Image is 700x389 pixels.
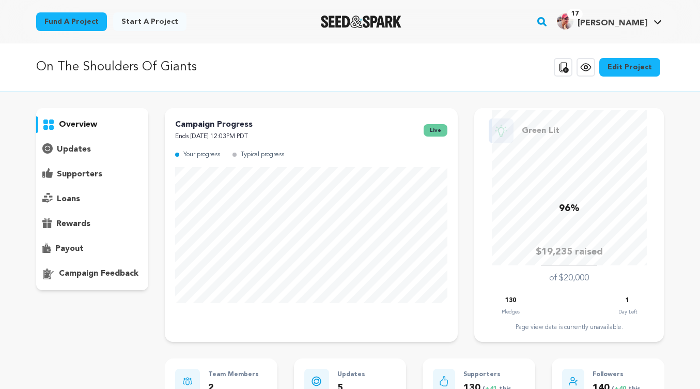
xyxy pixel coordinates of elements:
[555,11,664,33] span: Scott D.'s Profile
[549,272,589,285] p: of $20,000
[57,143,91,156] p: updates
[208,369,259,381] p: Team Members
[55,243,84,255] p: payout
[424,124,447,137] span: live
[593,369,654,381] p: Followers
[59,267,138,280] p: campaign feedback
[36,58,197,77] p: On The Shoulders Of Giants
[57,193,80,205] p: loans
[36,166,149,183] button: supporters
[502,307,520,317] p: Pledges
[557,13,647,29] div: Scott D.'s Profile
[183,149,220,161] p: Your progress
[36,191,149,207] button: loans
[626,295,629,307] p: 1
[463,369,525,381] p: Supporters
[555,11,664,29] a: Scott D.'s Profile
[175,118,253,131] p: Campaign Progress
[567,9,583,19] span: 17
[36,265,149,282] button: campaign feedback
[578,19,647,27] span: [PERSON_NAME]
[599,58,660,77] a: Edit Project
[56,218,90,230] p: rewards
[618,307,637,317] p: Day Left
[175,131,253,143] p: Ends [DATE] 12:03PM PDT
[559,201,580,216] p: 96%
[321,16,402,28] img: Seed&Spark Logo Dark Mode
[36,12,107,31] a: Fund a project
[321,16,402,28] a: Seed&Spark Homepage
[557,13,573,29] img: 73bbabdc3393ef94.png
[337,369,365,381] p: Updates
[57,168,102,181] p: supporters
[36,141,149,158] button: updates
[505,295,516,307] p: 130
[113,12,186,31] a: Start a project
[36,216,149,232] button: rewards
[36,241,149,257] button: payout
[241,149,284,161] p: Typical progress
[59,118,97,131] p: overview
[36,116,149,133] button: overview
[485,323,654,332] div: Page view data is currently unavailable.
